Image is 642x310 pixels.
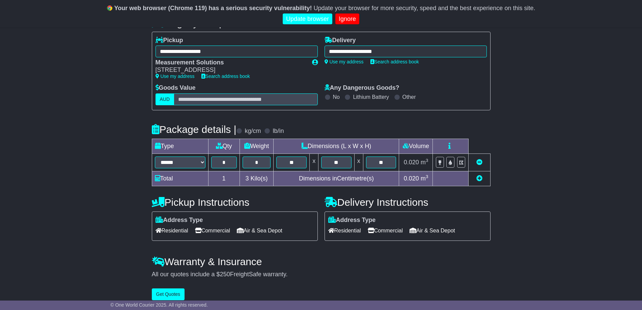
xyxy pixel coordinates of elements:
[310,153,318,171] td: x
[328,217,376,224] label: Address Type
[325,84,399,92] label: Any Dangerous Goods?
[152,171,208,186] td: Total
[426,158,428,163] sup: 3
[110,302,208,308] span: © One World Courier 2025. All rights reserved.
[426,174,428,179] sup: 3
[245,128,261,135] label: kg/cm
[156,74,195,79] a: Use my address
[353,94,389,100] label: Lithium Battery
[402,94,416,100] label: Other
[274,171,399,186] td: Dimensions in Centimetre(s)
[370,59,419,64] a: Search address book
[476,175,482,182] a: Add new item
[328,225,361,236] span: Residential
[156,217,203,224] label: Address Type
[208,171,240,186] td: 1
[410,225,455,236] span: Air & Sea Depot
[325,37,356,44] label: Delivery
[195,225,230,236] span: Commercial
[156,84,196,92] label: Goods Value
[237,225,282,236] span: Air & Sea Depot
[404,175,419,182] span: 0.020
[333,94,340,100] label: No
[156,225,188,236] span: Residential
[156,93,174,105] label: AUD
[325,59,364,64] a: Use my address
[325,197,491,208] h4: Delivery Instructions
[399,139,433,153] td: Volume
[273,128,284,135] label: lb/in
[368,225,403,236] span: Commercial
[240,139,274,153] td: Weight
[208,139,240,153] td: Qty
[114,5,312,11] b: Your web browser (Chrome 119) has a serious security vulnerability!
[156,37,183,44] label: Pickup
[476,159,482,166] a: Remove this item
[404,159,419,166] span: 0.020
[156,59,305,66] div: Measurement Solutions
[274,139,399,153] td: Dimensions (L x W x H)
[313,5,535,11] span: Update your browser for more security, speed and the best experience on this site.
[245,175,249,182] span: 3
[421,175,428,182] span: m
[152,124,236,135] h4: Package details |
[354,153,363,171] td: x
[335,13,359,25] a: Ignore
[240,171,274,186] td: Kilo(s)
[152,197,318,208] h4: Pickup Instructions
[152,139,208,153] td: Type
[201,74,250,79] a: Search address book
[421,159,428,166] span: m
[152,271,491,278] div: All our quotes include a $ FreightSafe warranty.
[283,13,332,25] a: Update browser
[220,271,230,278] span: 250
[156,66,305,74] div: [STREET_ADDRESS]
[152,256,491,267] h4: Warranty & Insurance
[152,288,185,300] button: Get Quotes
